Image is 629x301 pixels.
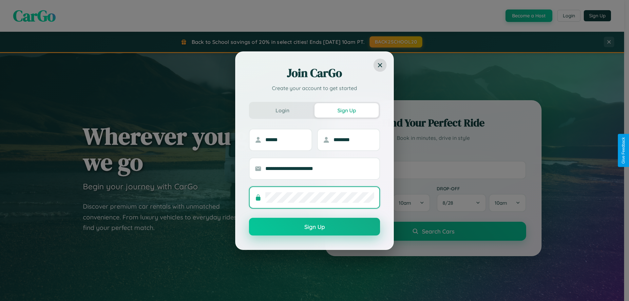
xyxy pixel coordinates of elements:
[249,65,380,81] h2: Join CarGo
[250,103,314,118] button: Login
[249,84,380,92] p: Create your account to get started
[314,103,379,118] button: Sign Up
[249,218,380,235] button: Sign Up
[621,137,626,164] div: Give Feedback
